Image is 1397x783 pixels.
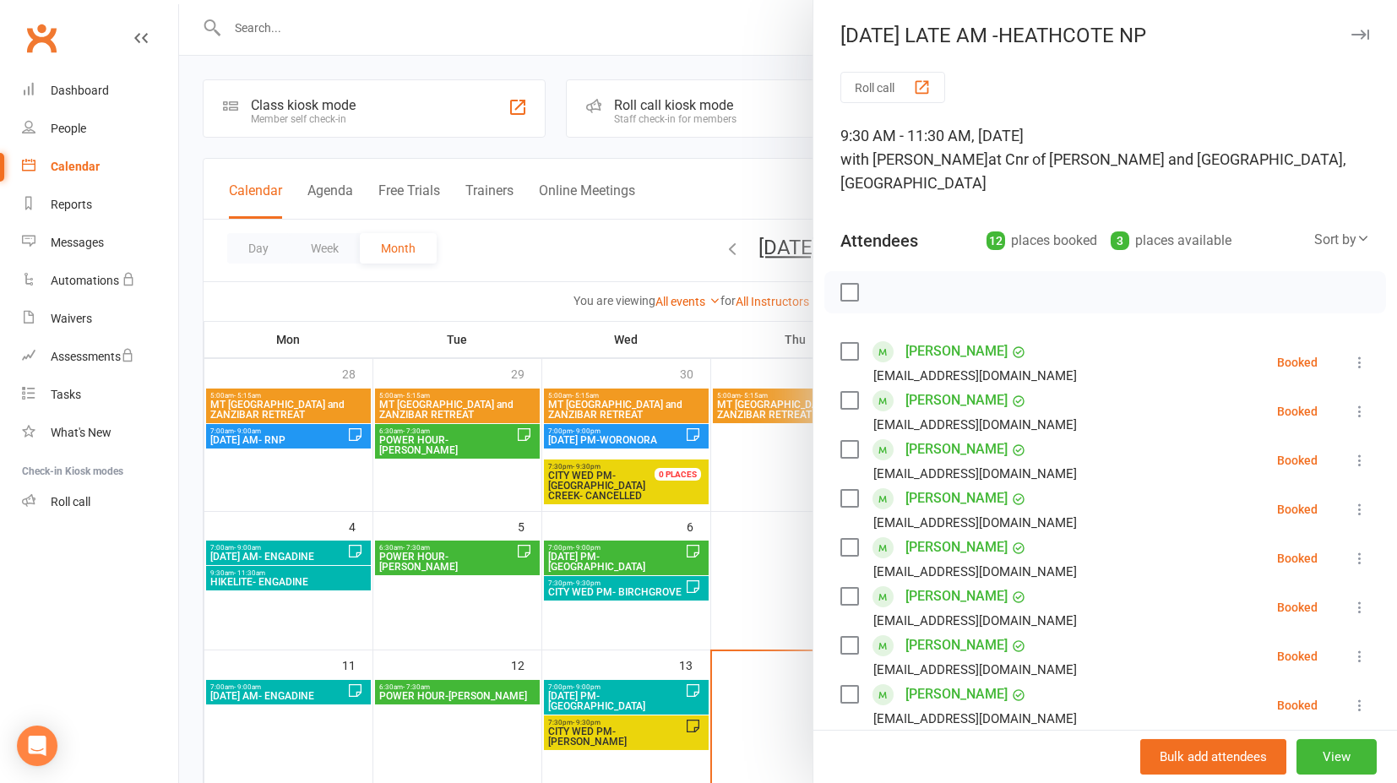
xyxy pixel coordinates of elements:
[51,160,100,173] div: Calendar
[1111,231,1129,250] div: 3
[22,186,178,224] a: Reports
[1277,454,1318,466] div: Booked
[873,414,1077,436] div: [EMAIL_ADDRESS][DOMAIN_NAME]
[840,150,1346,192] span: at Cnr of [PERSON_NAME] and [GEOGRAPHIC_DATA], [GEOGRAPHIC_DATA]
[22,483,178,521] a: Roll call
[51,198,92,211] div: Reports
[1111,229,1231,253] div: places available
[905,387,1008,414] a: [PERSON_NAME]
[873,365,1077,387] div: [EMAIL_ADDRESS][DOMAIN_NAME]
[51,388,81,401] div: Tasks
[873,708,1077,730] div: [EMAIL_ADDRESS][DOMAIN_NAME]
[905,338,1008,365] a: [PERSON_NAME]
[22,300,178,338] a: Waivers
[51,84,109,97] div: Dashboard
[51,426,111,439] div: What's New
[1314,229,1370,251] div: Sort by
[813,24,1397,47] div: [DATE] LATE AM -HEATHCOTE NP
[1296,739,1377,775] button: View
[905,436,1008,463] a: [PERSON_NAME]
[905,583,1008,610] a: [PERSON_NAME]
[22,72,178,110] a: Dashboard
[987,229,1097,253] div: places booked
[1277,503,1318,515] div: Booked
[1277,601,1318,613] div: Booked
[22,414,178,452] a: What's New
[22,110,178,148] a: People
[905,632,1008,659] a: [PERSON_NAME]
[51,350,134,363] div: Assessments
[840,229,918,253] div: Attendees
[905,485,1008,512] a: [PERSON_NAME]
[905,681,1008,708] a: [PERSON_NAME]
[51,274,119,287] div: Automations
[840,124,1370,195] div: 9:30 AM - 11:30 AM, [DATE]
[17,726,57,766] div: Open Intercom Messenger
[1277,650,1318,662] div: Booked
[22,338,178,376] a: Assessments
[1140,739,1286,775] button: Bulk add attendees
[873,610,1077,632] div: [EMAIL_ADDRESS][DOMAIN_NAME]
[1277,699,1318,711] div: Booked
[1277,356,1318,368] div: Booked
[22,224,178,262] a: Messages
[51,312,92,325] div: Waivers
[22,148,178,186] a: Calendar
[840,72,945,103] button: Roll call
[840,150,988,168] span: with [PERSON_NAME]
[22,262,178,300] a: Automations
[987,231,1005,250] div: 12
[905,534,1008,561] a: [PERSON_NAME]
[51,122,86,135] div: People
[51,236,104,249] div: Messages
[873,512,1077,534] div: [EMAIL_ADDRESS][DOMAIN_NAME]
[873,561,1077,583] div: [EMAIL_ADDRESS][DOMAIN_NAME]
[1277,552,1318,564] div: Booked
[873,659,1077,681] div: [EMAIL_ADDRESS][DOMAIN_NAME]
[51,495,90,508] div: Roll call
[20,17,63,59] a: Clubworx
[1277,405,1318,417] div: Booked
[22,376,178,414] a: Tasks
[873,463,1077,485] div: [EMAIL_ADDRESS][DOMAIN_NAME]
